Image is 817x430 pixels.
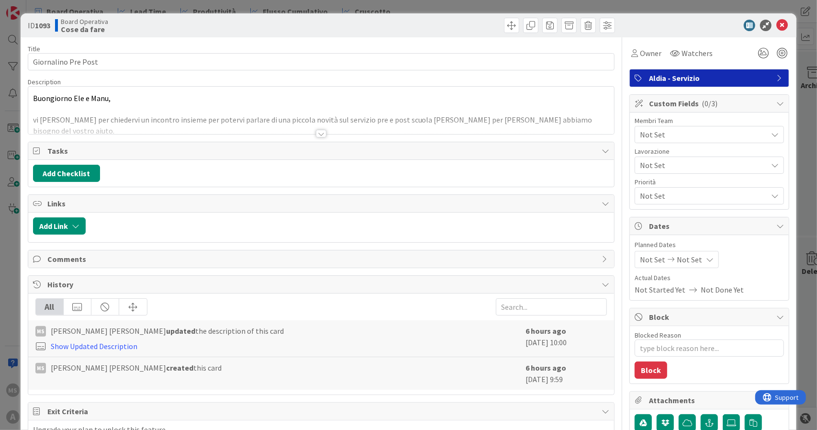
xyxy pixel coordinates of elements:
[682,47,713,59] span: Watchers
[36,299,64,315] div: All
[47,145,597,157] span: Tasks
[51,325,284,337] span: [PERSON_NAME] [PERSON_NAME] the description of this card
[28,20,50,31] span: ID
[640,158,762,172] span: Not Set
[640,254,665,265] span: Not Set
[635,179,784,185] div: Priorità
[35,326,46,337] div: MS
[47,253,597,265] span: Comments
[166,363,193,373] b: created
[640,129,767,140] span: Not Set
[701,284,744,295] span: Not Done Yet
[28,53,615,70] input: type card name here...
[166,326,195,336] b: updated
[635,240,784,250] span: Planned Dates
[28,78,61,86] span: Description
[649,220,772,232] span: Dates
[61,18,108,25] span: Board Operativa
[635,284,685,295] span: Not Started Yet
[33,93,111,103] span: Buongiorno Ele e Manu,
[635,331,681,339] label: Blocked Reason
[702,99,717,108] span: ( 0/3 )
[635,362,667,379] button: Block
[526,362,607,385] div: [DATE] 9:59
[47,406,597,417] span: Exit Criteria
[640,47,661,59] span: Owner
[635,273,784,283] span: Actual Dates
[47,198,597,209] span: Links
[28,45,40,53] label: Title
[526,325,607,352] div: [DATE] 10:00
[677,254,702,265] span: Not Set
[61,25,108,33] b: Cose da fare
[33,165,100,182] button: Add Checklist
[635,117,784,124] div: Membri Team
[526,326,566,336] b: 6 hours ago
[649,98,772,109] span: Custom Fields
[649,395,772,406] span: Attachments
[51,341,137,351] a: Show Updated Description
[47,279,597,290] span: History
[51,362,222,373] span: [PERSON_NAME] [PERSON_NAME] this card
[649,311,772,323] span: Block
[635,148,784,155] div: Lavorazione
[35,363,46,373] div: MS
[35,21,50,30] b: 1093
[640,190,767,202] span: Not Set
[649,72,772,84] span: Aldia - Servizio
[496,298,607,316] input: Search...
[20,1,44,13] span: Support
[33,217,86,235] button: Add Link
[526,363,566,373] b: 6 hours ago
